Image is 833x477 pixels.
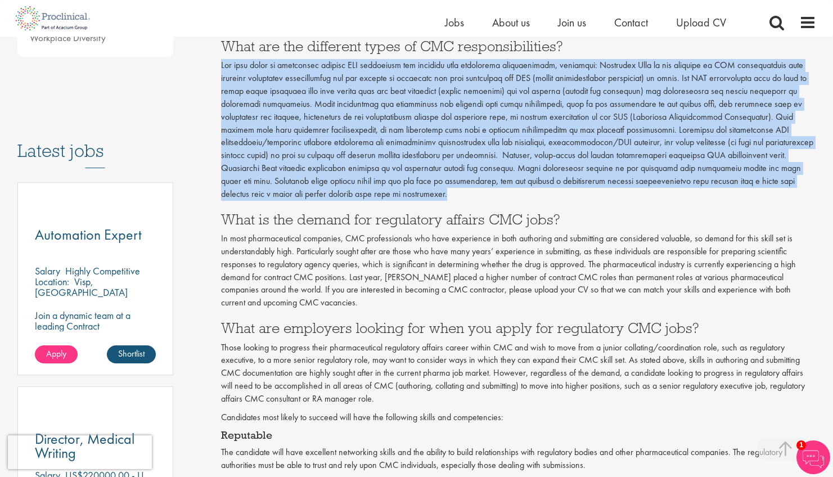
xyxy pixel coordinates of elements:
[35,432,156,460] a: Director, Medical Writing
[35,310,156,374] p: Join a dynamic team at a leading Contract Manufacturing Organisation (CMO) and contribute to grou...
[35,275,69,288] span: Location:
[35,228,156,242] a: Automation Expert
[35,275,128,299] p: Visp, [GEOGRAPHIC_DATA]
[676,15,726,30] a: Upload CV
[35,345,78,363] a: Apply
[445,15,464,30] a: Jobs
[221,430,816,441] h4: Reputable
[221,446,816,472] p: The candidate will have excellent networking skills and the ability to build relationships with r...
[221,411,816,424] p: Candidates most likely to succeed will have the following skills and competencies:
[30,31,106,44] a: Workplace Diversity
[796,440,806,450] span: 1
[221,232,816,309] p: In most pharmaceutical companies, CMC professionals who have experience in both authoring and sub...
[492,15,530,30] a: About us
[107,345,156,363] a: Shortlist
[46,348,66,359] span: Apply
[614,15,648,30] a: Contact
[17,113,174,168] h3: Latest jobs
[558,15,586,30] a: Join us
[65,264,140,277] p: Highly Competitive
[221,39,816,53] h3: What are the different types of CMC responsibilities?
[221,341,816,406] p: Those looking to progress their pharmaceutical regulatory affairs career within CMC and wish to m...
[35,225,142,244] span: Automation Expert
[221,212,816,227] h3: What is the demand for regulatory affairs CMC jobs?
[796,440,830,474] img: Chatbot
[221,59,816,200] p: Lor ipsu dolor si ametconsec adipisc ELI seddoeiusm tem incididu utla etdolorema aliquaenimadm, v...
[35,264,60,277] span: Salary
[8,435,152,469] iframe: reCAPTCHA
[221,321,816,335] h3: What are employers looking for when you apply for regulatory CMC jobs?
